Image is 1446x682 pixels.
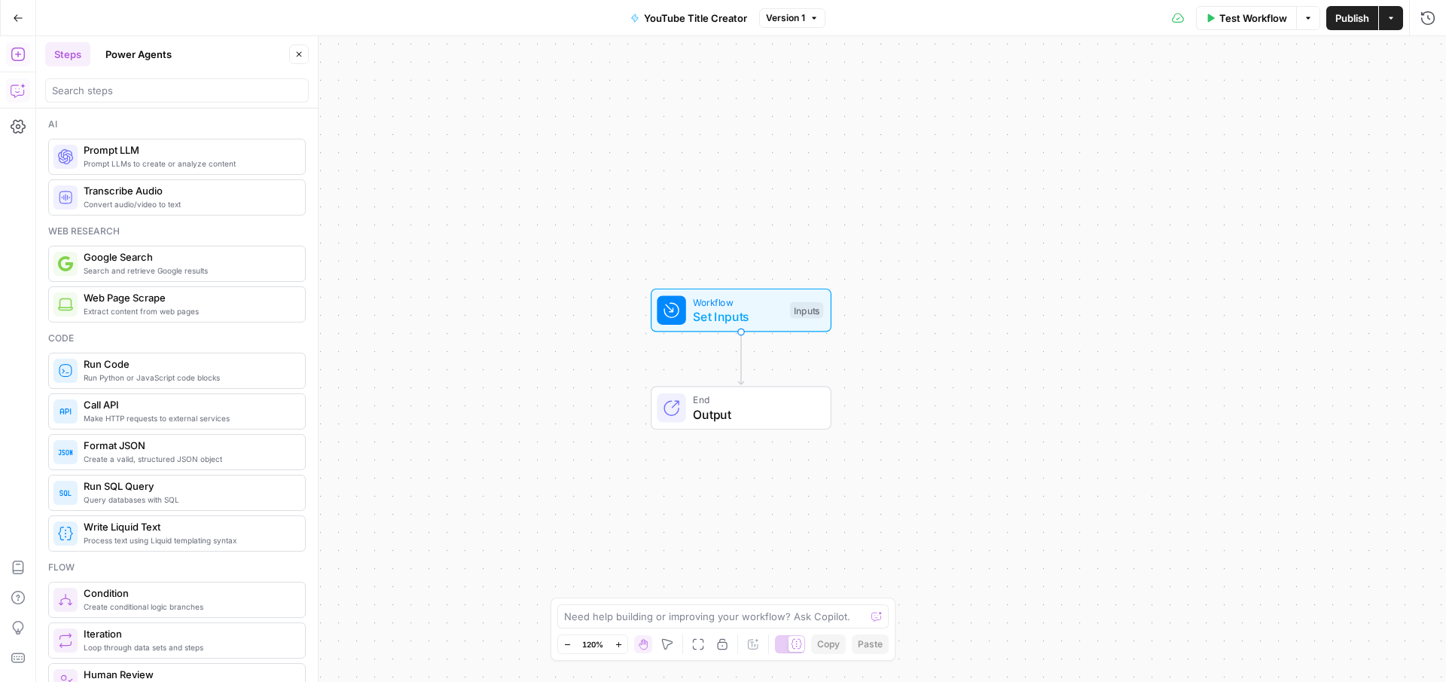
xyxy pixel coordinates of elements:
span: Create conditional logic branches [84,601,293,613]
span: Format JSON [84,438,293,453]
g: Edge from start to end [738,332,743,385]
div: EndOutput [601,387,881,430]
span: Query databases with SQL [84,494,293,506]
span: Write Liquid Text [84,519,293,534]
span: Transcribe Audio [84,183,293,198]
button: Paste [852,635,889,654]
span: Process text using Liquid templating syntax [84,534,293,546]
span: YouTube Title Creator [644,11,747,26]
span: Copy [817,638,840,651]
span: Google Search [84,249,293,265]
span: Human Review [84,667,293,682]
span: Extract content from web pages [84,305,293,317]
span: Version 1 [766,11,805,25]
span: Output [693,405,816,424]
span: Condition [84,586,293,601]
span: Search and retrieve Google results [84,265,293,277]
span: Convert audio/video to text [84,198,293,210]
span: Run SQL Query [84,479,293,494]
button: Copy [811,635,846,654]
button: YouTube Title Creator [621,6,756,30]
span: Call API [84,397,293,412]
input: Search steps [52,83,302,98]
button: Version 1 [759,8,825,28]
div: WorkflowSet InputsInputs [601,289,881,332]
span: Prompt LLMs to create or analyze content [84,158,293,170]
div: Code [48,332,306,345]
span: Loop through data sets and steps [84,641,293,653]
div: Inputs [790,302,823,319]
button: Power Agents [96,42,181,66]
span: 120% [582,638,603,650]
span: Iteration [84,626,293,641]
span: Paste [858,638,883,651]
span: Run Code [84,356,293,372]
div: Web research [48,225,306,238]
span: Workflow [693,295,782,309]
button: Publish [1326,6,1378,30]
button: Test Workflow [1196,6,1296,30]
button: Steps [45,42,90,66]
span: Set Inputs [693,307,782,326]
span: Create a valid, structured JSON object [84,453,293,465]
span: Run Python or JavaScript code blocks [84,372,293,384]
span: Publish [1335,11,1369,26]
span: Make HTTP requests to external services [84,412,293,424]
div: Flow [48,561,306,574]
span: Prompt LLM [84,142,293,158]
span: End [693,393,816,407]
span: Test Workflow [1219,11,1287,26]
span: Web Page Scrape [84,290,293,305]
div: Ai [48,118,306,131]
